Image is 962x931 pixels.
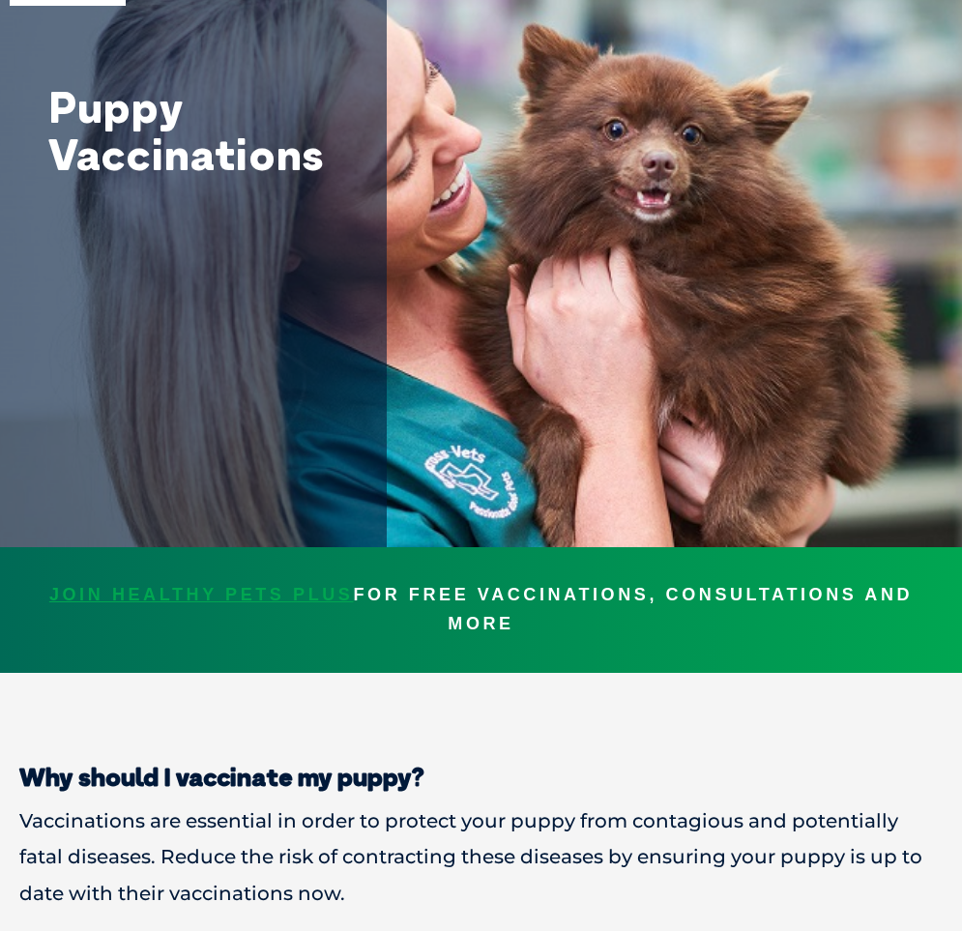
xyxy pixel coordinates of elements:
[49,585,354,604] a: JOIN HEALTHY PETS PLUS
[19,803,943,912] p: Vaccinations are essential in order to protect your puppy from contagious and potentially fatal d...
[48,83,338,178] h1: Puppy Vaccinations
[49,581,354,610] span: JOIN HEALTHY PETS PLUS
[19,581,943,639] p: FOR FREE VACCINATIONS, CONSULTATIONS AND MORE
[19,761,424,793] strong: Why should I vaccinate my puppy?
